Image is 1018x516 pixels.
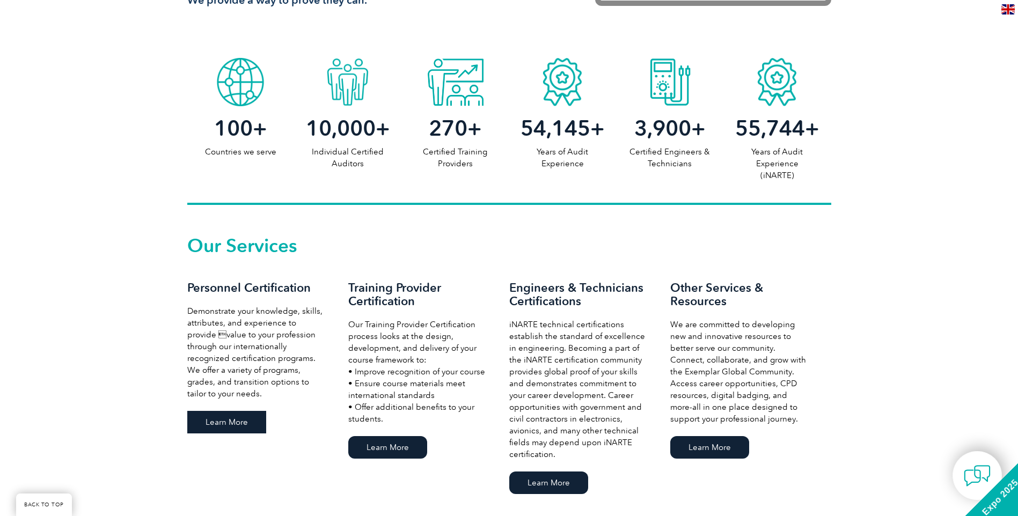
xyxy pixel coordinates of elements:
img: contact-chat.png [964,462,991,489]
h3: Personnel Certification [187,281,327,294]
p: Our Training Provider Certification process looks at the design, development, and delivery of you... [348,319,488,425]
h3: Engineers & Technicians Certifications [509,281,649,308]
span: 3,900 [634,115,691,141]
img: en [1001,4,1015,14]
span: 55,744 [735,115,805,141]
a: Learn More [670,436,749,459]
a: Learn More [187,411,266,433]
p: Demonstrate your knowledge, skills, attributes, and experience to provide value to your professi... [187,305,327,400]
a: BACK TO TOP [16,493,72,516]
a: Learn More [348,436,427,459]
span: 270 [429,115,467,141]
p: Years of Audit Experience (iNARTE) [723,146,831,181]
h2: + [509,120,616,137]
span: 10,000 [306,115,376,141]
p: iNARTE technical certifications establish the standard of excellence in engineering. Becoming a p... [509,319,649,460]
span: 54,145 [521,115,590,141]
h2: + [187,120,295,137]
h2: + [616,120,723,137]
p: Individual Certified Auditors [294,146,401,169]
h2: Our Services [187,237,831,254]
h3: Other Services & Resources [670,281,810,308]
a: Learn More [509,471,588,494]
p: Certified Training Providers [401,146,509,169]
p: Countries we serve [187,146,295,158]
p: We are committed to developing new and innovative resources to better serve our community. Connec... [670,319,810,425]
span: 100 [214,115,253,141]
p: Certified Engineers & Technicians [616,146,723,169]
h2: + [294,120,401,137]
h3: Training Provider Certification [348,281,488,308]
h2: + [401,120,509,137]
p: Years of Audit Experience [509,146,616,169]
h2: + [723,120,831,137]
